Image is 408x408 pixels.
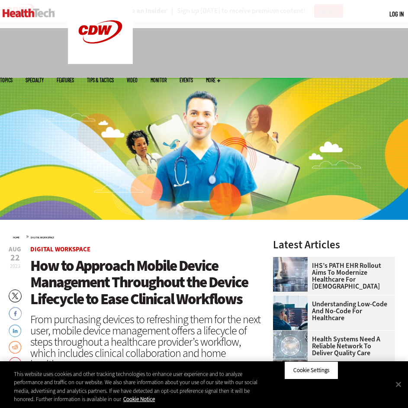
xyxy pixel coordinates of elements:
[9,254,21,262] span: 22
[389,10,404,18] a: Log in
[13,233,265,240] div: »
[26,77,44,83] span: Specialty
[180,77,193,83] a: Events
[273,331,312,337] a: Healthcare networking
[273,296,312,302] a: Coworkers coding
[389,10,404,19] div: User menu
[57,77,74,83] a: Features
[151,77,167,83] a: MonITor
[30,314,265,370] div: From purchasing devices to refreshing them for the next user, mobile device management offers a l...
[273,301,390,321] a: Understanding Low-Code and No-Code for Healthcare
[273,257,312,264] a: Electronic health records
[10,263,20,270] span: 2023
[284,361,338,379] button: Cookie Settings
[127,77,138,83] a: Video
[14,370,267,404] div: This website uses cookies and other tracking technologies to enhance user experience and to analy...
[3,9,55,17] img: Home
[273,331,308,365] img: Healthcare networking
[68,57,133,66] a: CDW
[273,262,390,290] a: IHS’s PATH EHR Rollout Aims to Modernize Healthcare for [DEMOGRAPHIC_DATA]
[206,77,220,83] span: More
[123,395,155,403] a: More information about your privacy
[30,245,90,254] a: Digital Workspace
[273,257,308,292] img: Electronic health records
[389,375,408,394] button: Close
[9,246,21,253] span: Aug
[13,236,19,239] a: Home
[87,77,114,83] a: Tips & Tactics
[31,236,54,239] a: Digital Workspace
[30,256,248,309] span: How to Approach Mobile Device Management Throughout the Device Lifecycle to Ease Clinical Workflows
[273,239,395,250] h3: Latest Articles
[273,336,390,357] a: Health Systems Need a Reliable Network To Deliver Quality Care
[273,296,308,330] img: Coworkers coding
